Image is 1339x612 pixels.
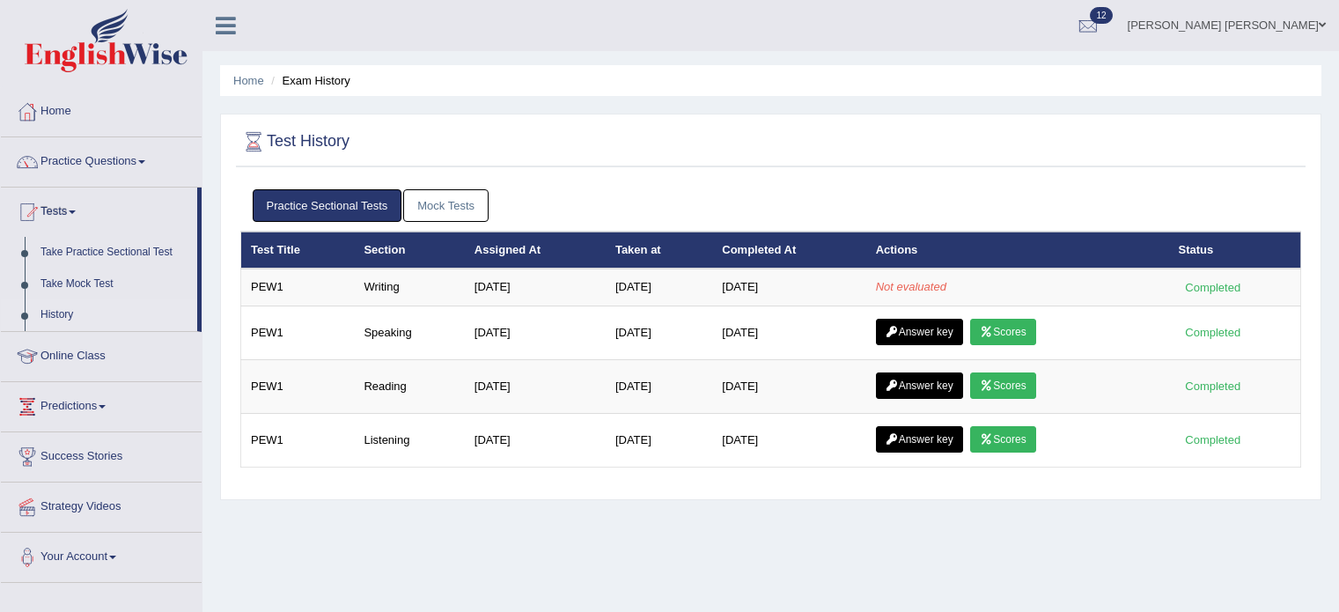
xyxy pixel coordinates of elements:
a: Mock Tests [403,189,489,222]
a: Answer key [876,319,963,345]
a: Online Class [1,332,202,376]
a: Tests [1,188,197,232]
td: Speaking [354,306,464,359]
a: Home [233,74,264,87]
em: Not evaluated [876,280,946,293]
a: Take Practice Sectional Test [33,237,197,269]
a: Your Account [1,533,202,577]
a: Scores [970,372,1035,399]
td: [DATE] [712,413,865,467]
th: Assigned At [465,232,606,269]
td: [DATE] [606,359,712,413]
td: PEW1 [241,359,355,413]
th: Actions [866,232,1169,269]
td: Listening [354,413,464,467]
td: PEW1 [241,306,355,359]
a: Predictions [1,382,202,426]
a: Home [1,87,202,131]
td: Reading [354,359,464,413]
a: Scores [970,319,1035,345]
th: Test Title [241,232,355,269]
a: Answer key [876,426,963,453]
td: Writing [354,269,464,306]
a: Practice Questions [1,137,202,181]
a: Success Stories [1,432,202,476]
td: [DATE] [712,359,865,413]
td: PEW1 [241,413,355,467]
span: 12 [1090,7,1112,24]
a: Answer key [876,372,963,399]
th: Taken at [606,232,712,269]
div: Completed [1179,278,1247,297]
td: [DATE] [465,269,606,306]
li: Exam History [267,72,350,89]
td: [DATE] [465,359,606,413]
div: Completed [1179,323,1247,342]
td: [DATE] [465,413,606,467]
td: [DATE] [712,306,865,359]
th: Section [354,232,464,269]
a: Take Mock Test [33,269,197,300]
td: PEW1 [241,269,355,306]
th: Status [1169,232,1301,269]
div: Completed [1179,431,1247,449]
th: Completed At [712,232,865,269]
td: [DATE] [465,306,606,359]
td: [DATE] [606,306,712,359]
td: [DATE] [606,413,712,467]
a: History [33,299,197,331]
a: Practice Sectional Tests [253,189,402,222]
td: [DATE] [712,269,865,306]
div: Completed [1179,377,1247,395]
a: Scores [970,426,1035,453]
td: [DATE] [606,269,712,306]
h2: Test History [240,129,349,155]
a: Strategy Videos [1,483,202,527]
